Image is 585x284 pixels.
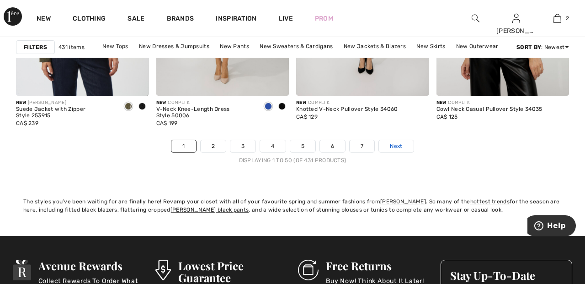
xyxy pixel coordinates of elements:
div: [PERSON_NAME] [496,26,537,36]
div: Black [275,99,289,115]
a: 2 [201,140,226,152]
nav: Page navigation [16,140,569,164]
a: [PERSON_NAME] [380,198,426,205]
a: Brands [167,15,194,24]
a: 7 [350,140,374,152]
img: My Info [512,13,520,24]
h3: Lowest Price Guarantee [178,260,287,284]
a: New Sweaters & Cardigans [255,40,337,52]
a: New [37,15,51,24]
span: New [16,100,26,105]
h3: Free Returns [326,260,424,272]
a: Prom [315,14,333,23]
strong: Filters [24,43,47,51]
div: Avocado [122,99,135,115]
a: 4 [260,140,285,152]
a: 2 [537,13,577,24]
a: Live [279,14,293,23]
a: New Jackets & Blazers [339,40,410,52]
div: Displaying 1 to 50 (of 431 products) [16,156,569,164]
div: Suede Jacket with Zipper Style 253915 [16,106,114,119]
span: 431 items [58,43,85,51]
span: Next [390,142,402,150]
span: CA$ 239 [16,120,38,126]
div: Knotted V-Neck Pullover Style 34060 [296,106,398,113]
div: COMPLI K [436,99,542,106]
span: Inspiration [216,15,256,24]
div: COMPLI K [296,99,398,106]
iframe: Opens a widget where you can find more information [527,215,576,238]
span: CA$ 129 [296,114,318,120]
a: New Dresses & Jumpsuits [134,40,214,52]
span: New [296,100,306,105]
a: [PERSON_NAME] black pants [170,207,249,213]
div: The styles you’ve been waiting for are finally here! Revamp your closet with all of your favourit... [23,197,562,214]
a: New Tops [98,40,133,52]
div: V-Neck Knee-Length Dress Style 50006 [156,106,255,119]
div: Cowl Neck Casual Pullover Style 34035 [436,106,542,113]
h3: Stay Up-To-Date [450,269,563,281]
img: 1ère Avenue [4,7,22,26]
span: 2 [566,14,569,22]
span: CA$ 199 [156,120,178,126]
h3: Avenue Rewards [38,260,144,272]
img: search the website [472,13,479,24]
span: New [436,100,447,105]
a: Next [379,140,413,152]
a: New Pants [215,40,254,52]
a: Sale [128,15,144,24]
a: 6 [320,140,345,152]
div: Navy [261,99,275,115]
div: : Newest [516,43,569,51]
span: New [156,100,166,105]
img: Avenue Rewards [13,260,31,280]
a: 3 [230,140,255,152]
a: New Outerwear [452,40,503,52]
a: 1 [171,140,196,152]
div: COMPLI K [156,99,255,106]
a: Clothing [73,15,106,24]
img: My Bag [553,13,561,24]
a: Sign In [512,14,520,22]
a: hottest trends [470,198,510,205]
span: CA$ 125 [436,114,458,120]
img: Free Returns [298,260,319,280]
div: [PERSON_NAME] [16,99,114,106]
img: Lowest Price Guarantee [155,260,171,280]
strong: Sort By [516,44,541,50]
div: Black [135,99,149,115]
a: New Skirts [412,40,450,52]
a: 5 [290,140,315,152]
